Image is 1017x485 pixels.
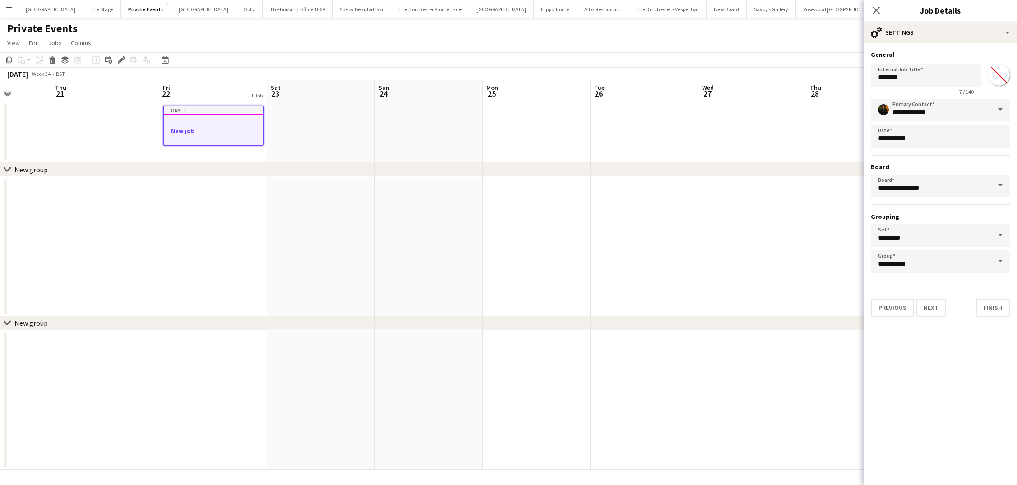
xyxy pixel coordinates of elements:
[29,39,39,47] span: Edit
[164,127,263,135] h3: New job
[48,39,62,47] span: Jobs
[629,0,707,18] button: The Dorchester - Vesper Bar
[251,92,263,99] div: 1 Job
[333,0,391,18] button: Savoy Beaufort Bar
[864,22,1017,43] div: Settings
[54,88,66,99] span: 21
[263,0,333,18] button: The Booking Office 1869
[71,39,91,47] span: Comms
[485,88,498,99] span: 25
[593,88,605,99] span: 26
[271,83,281,92] span: Sat
[14,319,48,328] div: New group
[377,88,389,99] span: 24
[379,83,389,92] span: Sun
[534,0,577,18] button: Hippodrome
[162,88,170,99] span: 22
[7,69,28,79] div: [DATE]
[871,212,1010,221] h3: Grouping
[916,299,946,317] button: Next
[707,0,747,18] button: New Board
[809,88,821,99] span: 28
[747,0,796,18] button: Savoy - Gallery
[871,51,1010,59] h3: General
[871,163,1010,171] h3: Board
[25,37,43,49] a: Edit
[55,83,66,92] span: Thu
[952,88,981,95] span: 7 / 140
[594,83,605,92] span: Tue
[469,0,534,18] button: [GEOGRAPHIC_DATA]
[14,165,48,174] div: New group
[702,83,714,92] span: Wed
[164,106,263,114] div: Draft
[871,299,914,317] button: Previous
[810,83,821,92] span: Thu
[171,0,236,18] button: [GEOGRAPHIC_DATA]
[796,0,884,18] button: Rosewood [GEOGRAPHIC_DATA]
[269,88,281,99] span: 23
[30,70,52,77] span: Week 34
[67,37,95,49] a: Comms
[7,22,78,35] h1: Private Events
[45,37,65,49] a: Jobs
[701,88,714,99] span: 27
[976,299,1010,317] button: Finish
[4,37,23,49] a: View
[18,0,83,18] button: [GEOGRAPHIC_DATA]
[163,106,264,146] app-job-card: DraftNew job
[7,39,20,47] span: View
[864,5,1017,16] h3: Job Details
[391,0,469,18] button: The Dorchester Promenade
[163,83,170,92] span: Fri
[577,0,629,18] button: Alba Restaurant
[83,0,121,18] button: The Stage
[121,0,171,18] button: Private Events
[236,0,263,18] button: Oblix
[486,83,498,92] span: Mon
[56,70,65,77] div: BST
